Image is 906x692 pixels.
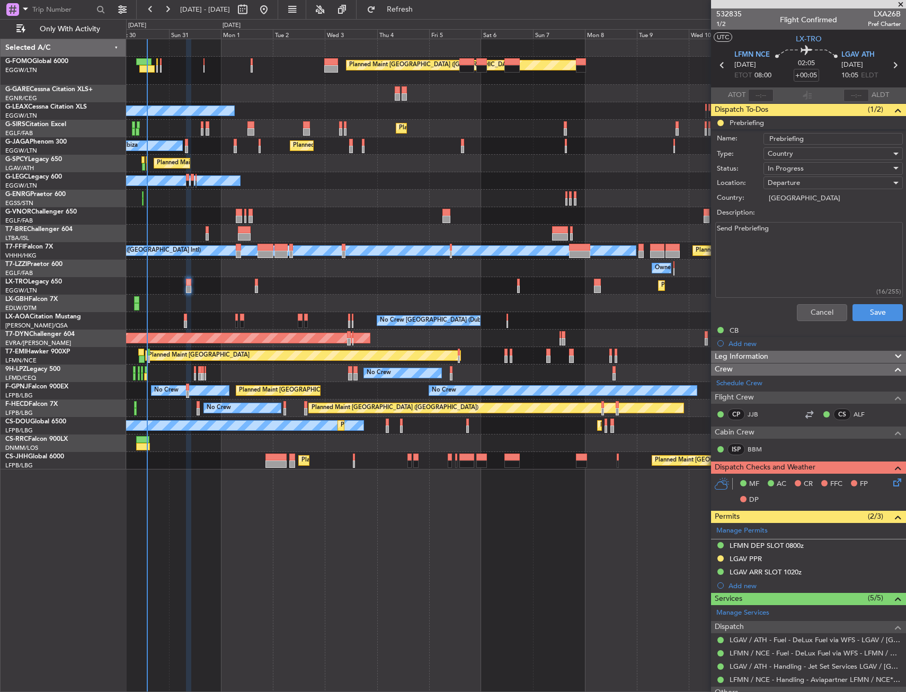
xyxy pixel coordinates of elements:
a: EGGW/LTN [5,182,37,190]
div: Mon 8 [585,29,637,39]
a: LX-AOACitation Mustang [5,314,81,320]
div: Sat 30 [117,29,169,39]
span: Dispatch [715,621,744,633]
button: UTC [714,32,732,42]
a: EGGW/LTN [5,66,37,74]
div: LGAV ARR SLOT 1020z [730,567,802,576]
a: EGGW/LTN [5,147,37,155]
div: (16/255) [876,287,901,296]
a: CS-DOUGlobal 6500 [5,419,66,425]
a: LFPB/LBG [5,462,33,469]
a: G-SPCYLegacy 650 [5,156,62,163]
a: ALF [854,410,877,419]
span: LFMN NCE [734,50,770,60]
a: [PERSON_NAME]/QSA [5,322,68,330]
span: AC [777,479,786,490]
a: T7-BREChallenger 604 [5,226,73,233]
div: Planned Maint [GEOGRAPHIC_DATA] ([GEOGRAPHIC_DATA]) [349,57,516,73]
span: F-GPNJ [5,384,28,390]
span: Country [768,149,793,158]
span: CR [804,479,813,490]
label: Type: [717,149,763,159]
a: G-LEGCLegacy 600 [5,174,62,180]
div: Planned Maint [GEOGRAPHIC_DATA] ([GEOGRAPHIC_DATA]) [341,418,508,433]
span: Leg Information [715,351,768,363]
span: Only With Activity [28,25,112,33]
span: Flight Crew [715,392,754,404]
a: EGGW/LTN [5,112,37,120]
span: CS-DOU [5,419,30,425]
div: Wed 10 [689,29,741,39]
span: F-HECD [5,401,29,407]
div: Mon 1 [221,29,273,39]
a: G-VNORChallenger 650 [5,209,77,215]
span: Permits [715,511,740,523]
a: CS-RRCFalcon 900LX [5,436,68,442]
span: Services [715,593,742,605]
label: Status: [717,164,763,174]
span: Departure [768,178,800,188]
a: LGAV/ATH [5,164,34,172]
button: Only With Activity [12,21,115,38]
span: 9H-LPZ [5,366,26,372]
a: BBM [748,445,771,454]
span: G-LEAX [5,104,28,110]
span: [DATE] - [DATE] [180,5,230,14]
span: FFC [830,479,842,490]
span: Refresh [378,6,422,13]
div: Planned Maint Dusseldorf [661,278,731,294]
a: Manage Services [716,608,769,618]
a: F-GPNJFalcon 900EX [5,384,68,390]
span: 02:05 [798,58,815,69]
span: LGAV ATH [841,50,875,60]
button: Refresh [362,1,425,18]
a: T7-EMIHawker 900XP [5,349,70,355]
span: Pref Charter [868,20,901,29]
a: G-LEAXCessna Citation XLS [5,104,87,110]
a: LTBA/ISL [5,234,29,242]
span: LX-AOA [5,314,30,320]
a: LFMN/NCE [5,357,37,365]
span: G-JAGA [5,139,30,145]
div: Planned Maint [GEOGRAPHIC_DATA] ([GEOGRAPHIC_DATA]) [312,400,478,416]
div: CB [730,326,739,335]
a: EVRA/[PERSON_NAME] [5,339,71,347]
input: --:-- [748,89,774,102]
button: Save [852,304,903,321]
span: 08:00 [754,70,771,81]
label: Name: [717,134,763,144]
div: Planned Maint [GEOGRAPHIC_DATA] ([GEOGRAPHIC_DATA]) [655,453,822,468]
span: (1/2) [868,104,883,115]
a: Manage Permits [716,526,768,536]
div: LFMN DEP SLOT 0800z [730,541,804,550]
span: 10:05 [841,70,858,81]
a: LFPB/LBG [5,409,33,417]
span: ELDT [861,70,878,81]
a: LGAV / ATH - Fuel - DeLux Fuel via WFS - LGAV / [GEOGRAPHIC_DATA] [730,635,901,644]
div: Sun 7 [533,29,585,39]
div: No Crew [367,365,391,381]
a: G-JAGAPhenom 300 [5,139,67,145]
span: ETOT [734,70,752,81]
span: LXA26B [868,8,901,20]
div: Add new [729,581,901,590]
div: [DATE] [128,21,146,30]
span: CS-JHH [5,454,28,460]
div: Tue 9 [637,29,689,39]
span: G-FOMO [5,58,32,65]
span: Dispatch To-Dos [715,104,768,116]
span: MF [749,479,759,490]
a: JJB [748,410,771,419]
span: T7-LZZI [5,261,27,268]
a: VHHH/HKG [5,252,37,260]
a: G-ENRGPraetor 600 [5,191,66,198]
button: Cancel [797,304,847,321]
div: Planned Maint [GEOGRAPHIC_DATA] ([GEOGRAPHIC_DATA]) [293,138,460,154]
span: T7-BRE [5,226,27,233]
div: CP [727,409,745,420]
input: Trip Number [32,2,93,17]
a: LX-GBHFalcon 7X [5,296,58,303]
div: Planned Maint [GEOGRAPHIC_DATA] [148,348,250,363]
a: T7-FFIFalcon 7X [5,244,53,250]
a: EDLW/DTM [5,304,37,312]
